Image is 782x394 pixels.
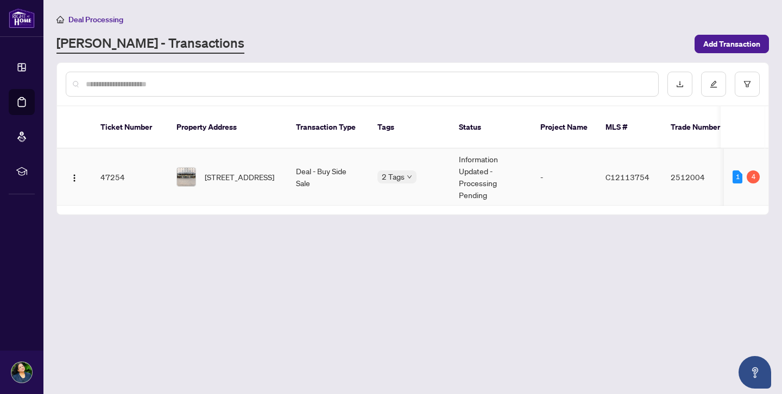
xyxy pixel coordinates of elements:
[532,106,597,149] th: Project Name
[369,106,450,149] th: Tags
[450,106,532,149] th: Status
[177,168,195,186] img: thumbnail-img
[662,106,738,149] th: Trade Number
[662,149,738,206] td: 2512004
[710,80,717,88] span: edit
[747,170,760,183] div: 4
[450,149,532,206] td: Information Updated - Processing Pending
[92,149,168,206] td: 47254
[739,356,771,389] button: Open asap
[66,168,83,186] button: Logo
[11,362,32,383] img: Profile Icon
[597,106,662,149] th: MLS #
[667,72,692,97] button: download
[382,170,405,183] span: 2 Tags
[205,171,274,183] span: [STREET_ADDRESS]
[287,149,369,206] td: Deal - Buy Side Sale
[606,172,649,182] span: C12113754
[92,106,168,149] th: Ticket Number
[701,72,726,97] button: edit
[168,106,287,149] th: Property Address
[735,72,760,97] button: filter
[70,174,79,182] img: Logo
[695,35,769,53] button: Add Transaction
[287,106,369,149] th: Transaction Type
[743,80,751,88] span: filter
[56,16,64,23] span: home
[703,35,760,53] span: Add Transaction
[56,34,244,54] a: [PERSON_NAME] - Transactions
[676,80,684,88] span: download
[733,170,742,183] div: 1
[407,174,412,180] span: down
[9,8,35,28] img: logo
[532,149,597,206] td: -
[68,15,123,24] span: Deal Processing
